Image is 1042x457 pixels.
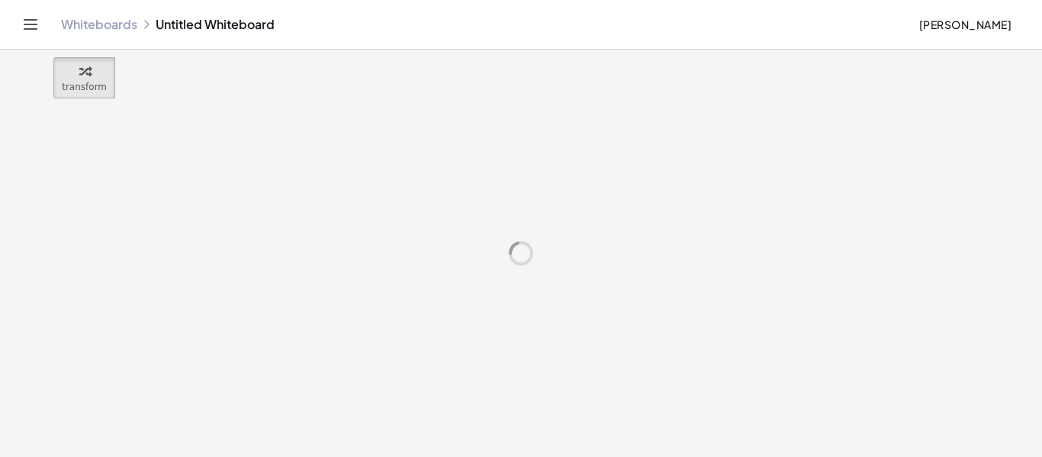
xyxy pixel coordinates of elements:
[62,82,107,92] span: transform
[906,11,1024,38] button: [PERSON_NAME]
[53,57,115,98] button: transform
[918,18,1011,31] span: [PERSON_NAME]
[61,17,137,32] a: Whiteboards
[18,12,43,37] button: Toggle navigation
